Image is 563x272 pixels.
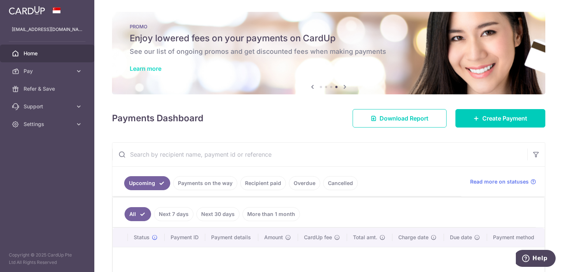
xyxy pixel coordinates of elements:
p: [EMAIL_ADDRESS][DOMAIN_NAME] [12,26,83,33]
span: Status [134,234,150,241]
a: Overdue [289,176,320,190]
img: CardUp [9,6,45,15]
a: Read more on statuses [470,178,536,185]
span: CardUp fee [304,234,332,241]
th: Payment details [205,228,258,247]
span: Refer & Save [24,85,72,93]
a: More than 1 month [242,207,300,221]
th: Payment ID [165,228,206,247]
span: Download Report [380,114,429,123]
span: Settings [24,121,72,128]
span: Read more on statuses [470,178,529,185]
span: Home [24,50,72,57]
a: Recipient paid [240,176,286,190]
span: Due date [450,234,472,241]
h5: Enjoy lowered fees on your payments on CardUp [130,32,528,44]
a: Learn more [130,65,161,72]
iframe: Opens a widget where you can find more information [516,250,556,268]
p: PROMO [130,24,528,29]
a: Cancelled [323,176,358,190]
span: Amount [264,234,283,241]
a: All [125,207,151,221]
a: Payments on the way [173,176,237,190]
span: Pay [24,67,72,75]
a: Download Report [353,109,447,128]
h4: Payments Dashboard [112,112,203,125]
img: Latest Promos banner [112,12,545,94]
th: Payment method [487,228,545,247]
span: Total amt. [353,234,377,241]
span: Create Payment [482,114,527,123]
a: Next 7 days [154,207,193,221]
a: Create Payment [455,109,545,128]
h6: See our list of ongoing promos and get discounted fees when making payments [130,47,528,56]
a: Upcoming [124,176,170,190]
span: Charge date [398,234,429,241]
a: Next 30 days [196,207,239,221]
input: Search by recipient name, payment id or reference [112,143,527,166]
span: Support [24,103,72,110]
